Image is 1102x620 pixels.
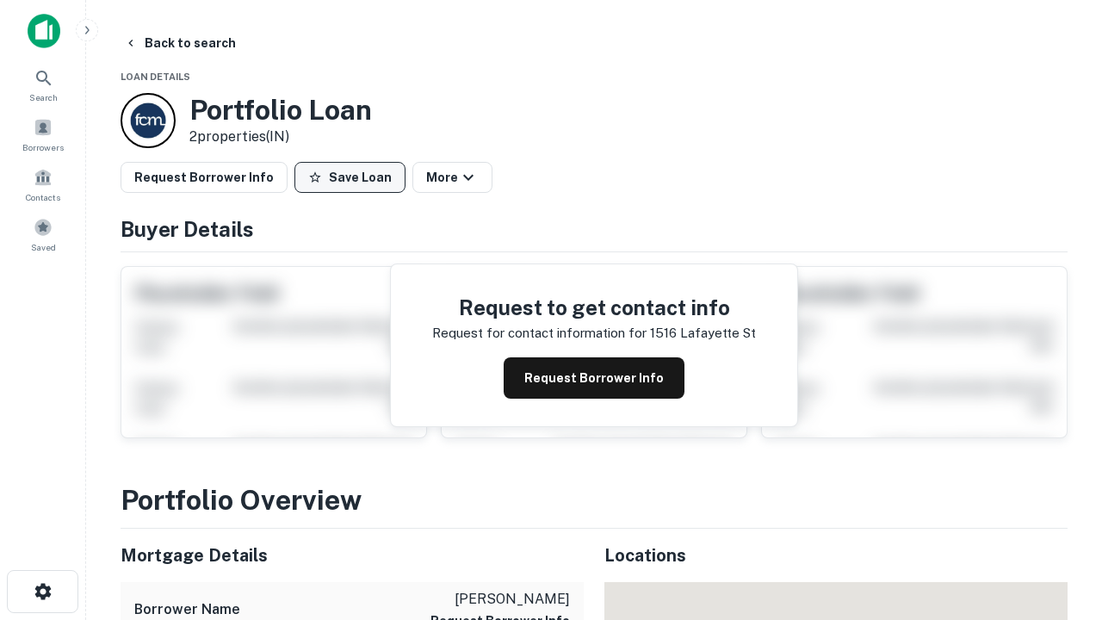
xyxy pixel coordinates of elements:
button: Save Loan [294,162,406,193]
p: 2 properties (IN) [189,127,372,147]
span: Contacts [26,190,60,204]
h6: Borrower Name [134,599,240,620]
a: Contacts [5,161,81,208]
button: Request Borrower Info [121,162,288,193]
img: capitalize-icon.png [28,14,60,48]
p: Request for contact information for [432,323,647,344]
span: Saved [31,240,56,254]
h5: Locations [604,542,1068,568]
p: [PERSON_NAME] [430,589,570,610]
a: Borrowers [5,111,81,158]
h3: Portfolio Overview [121,480,1068,521]
h3: Portfolio Loan [189,94,372,127]
p: 1516 lafayette st [650,323,756,344]
a: Search [5,61,81,108]
h4: Request to get contact info [432,292,756,323]
h4: Buyer Details [121,214,1068,245]
span: Loan Details [121,71,190,82]
button: Request Borrower Info [504,357,684,399]
span: Borrowers [22,140,64,154]
button: Back to search [117,28,243,59]
a: Saved [5,211,81,257]
button: More [412,162,492,193]
h5: Mortgage Details [121,542,584,568]
iframe: Chat Widget [1016,482,1102,565]
span: Search [29,90,58,104]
